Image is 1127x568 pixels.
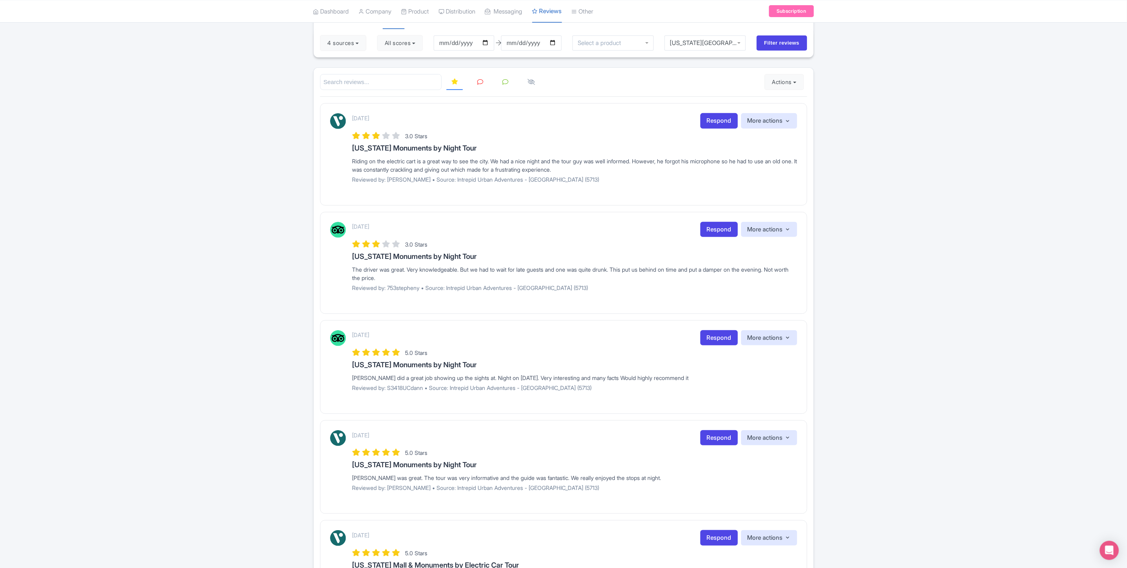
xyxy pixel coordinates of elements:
[313,0,349,22] a: Dashboard
[405,241,428,248] span: 3.0 Stars
[330,113,346,129] img: Viator Logo
[700,222,738,237] a: Respond
[741,113,797,129] button: More actions
[700,330,738,346] a: Respond
[741,530,797,546] button: More actions
[352,265,797,282] div: The driver was great. Very knowledgeable. But we had to wait for late guests and one was quite dr...
[352,374,797,382] div: [PERSON_NAME] did a great job showing up the sights at. Night on [DATE]. Very interesting and man...
[330,430,346,446] img: Viator Logo
[352,331,370,339] p: [DATE]
[757,35,807,51] input: Filter reviews
[352,361,797,369] h3: [US_STATE] Monuments by Night Tour
[377,35,423,51] button: All scores
[700,530,738,546] a: Respond
[320,74,442,90] input: Search reviews...
[741,222,797,237] button: More actions
[700,113,738,129] a: Respond
[700,430,738,446] a: Respond
[352,114,370,122] p: [DATE]
[352,175,797,184] p: Reviewed by: [PERSON_NAME] • Source: Intrepid Urban Adventures - [GEOGRAPHIC_DATA] (5713)
[352,531,370,539] p: [DATE]
[670,39,741,47] div: [US_STATE][GEOGRAPHIC_DATA]
[769,5,814,17] a: Subscription
[741,330,797,346] button: More actions
[405,349,428,356] span: 5.0 Stars
[405,449,428,456] span: 5.0 Stars
[330,330,346,346] img: Tripadvisor Logo
[352,144,797,152] h3: [US_STATE] Monuments by Night Tour
[765,74,804,90] button: Actions
[320,35,366,51] button: 4 sources
[405,550,428,556] span: 5.0 Stars
[352,474,797,482] div: [PERSON_NAME] was great. The tour was very informative and the guide was fantastic. We really enj...
[352,484,797,492] p: Reviewed by: [PERSON_NAME] • Source: Intrepid Urban Adventures - [GEOGRAPHIC_DATA] (5713)
[352,253,797,260] h3: [US_STATE] Monuments by Night Tour
[352,431,370,439] p: [DATE]
[352,384,797,392] p: Reviewed by: S3418UCdann • Source: Intrepid Urban Adventures - [GEOGRAPHIC_DATA] (5713)
[352,157,797,174] div: Riding on the electric cart is a great way to see the city. We had a nice night and the tour guy ...
[572,0,594,22] a: Other
[439,0,476,22] a: Distribution
[352,222,370,231] p: [DATE]
[359,0,392,22] a: Company
[330,530,346,546] img: Viator Logo
[741,430,797,446] button: More actions
[330,222,346,238] img: Tripadvisor Logo
[352,461,797,469] h3: [US_STATE] Monuments by Night Tour
[401,0,429,22] a: Product
[352,284,797,292] p: Reviewed by: 753stepheny • Source: Intrepid Urban Adventures - [GEOGRAPHIC_DATA] (5713)
[405,133,428,139] span: 3.0 Stars
[1100,541,1119,560] div: Open Intercom Messenger
[578,39,625,47] input: Select a product
[485,0,523,22] a: Messaging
